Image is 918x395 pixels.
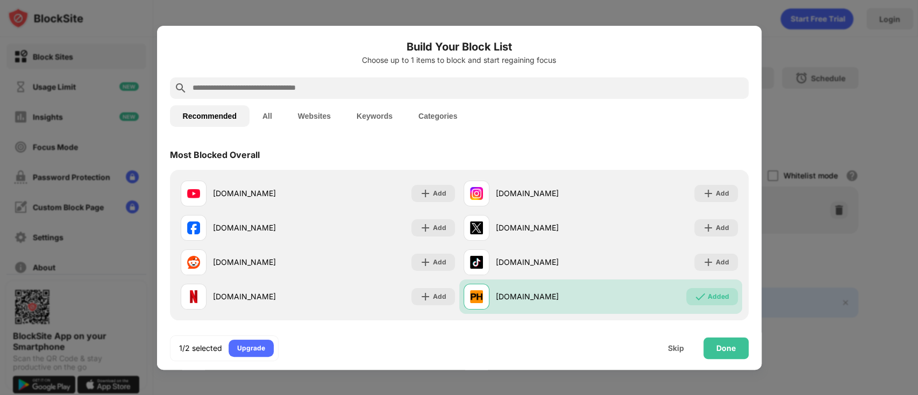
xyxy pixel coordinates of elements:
[716,188,729,199] div: Add
[213,188,318,199] div: [DOMAIN_NAME]
[668,344,684,353] div: Skip
[187,187,200,200] img: favicons
[405,105,470,127] button: Categories
[250,105,285,127] button: All
[716,222,729,233] div: Add
[344,105,405,127] button: Keywords
[174,82,187,95] img: search.svg
[716,257,729,268] div: Add
[496,256,601,268] div: [DOMAIN_NAME]
[470,187,483,200] img: favicons
[170,56,749,64] div: Choose up to 1 items to block and start regaining focus
[170,105,250,127] button: Recommended
[170,149,260,160] div: Most Blocked Overall
[433,222,446,233] div: Add
[187,221,200,234] img: favicons
[433,291,446,302] div: Add
[213,256,318,268] div: [DOMAIN_NAME]
[496,188,601,199] div: [DOMAIN_NAME]
[716,344,736,353] div: Done
[170,39,749,55] h6: Build Your Block List
[433,188,446,199] div: Add
[470,290,483,303] img: favicons
[187,256,200,269] img: favicons
[496,291,601,302] div: [DOMAIN_NAME]
[187,290,200,303] img: favicons
[433,257,446,268] div: Add
[285,105,344,127] button: Websites
[179,343,222,354] div: 1/2 selected
[213,291,318,302] div: [DOMAIN_NAME]
[470,221,483,234] img: favicons
[470,256,483,269] img: favicons
[213,222,318,233] div: [DOMAIN_NAME]
[708,291,729,302] div: Added
[237,343,265,354] div: Upgrade
[496,222,601,233] div: [DOMAIN_NAME]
